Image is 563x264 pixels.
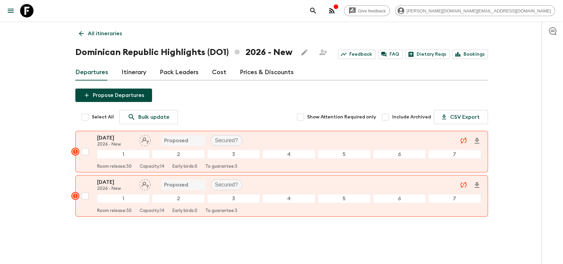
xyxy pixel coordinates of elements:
[473,137,481,145] svg: Download Onboarding
[298,46,311,59] button: Edit this itinerary
[338,50,375,59] a: Feedback
[172,164,197,169] p: Early birds: 0
[97,208,132,214] p: Room release: 30
[152,194,205,203] div: 2
[97,134,134,142] p: [DATE]
[75,175,488,217] button: [DATE]2026 - NewAssign pack leaderProposedSecured?1234567Room release:30Capacity:14Early birds:0T...
[354,8,390,13] span: Give feedback
[119,110,178,124] a: Bulk update
[392,114,431,120] span: Include Archived
[316,46,330,59] span: Share this itinerary
[215,181,238,189] p: Secured?
[452,50,488,59] a: Bookings
[205,208,237,214] p: To guarantee: 3
[97,164,132,169] p: Room release: 30
[207,194,260,203] div: 3
[97,178,134,186] p: [DATE]
[263,194,315,203] div: 4
[306,4,320,17] button: search adventures
[318,150,370,159] div: 5
[212,64,226,81] a: Cost
[263,150,315,159] div: 4
[460,137,468,145] svg: Unable to sync - Check prices and secured
[4,4,17,17] button: menu
[307,114,376,120] span: Show Attention Required only
[164,181,188,189] p: Proposed
[152,150,205,159] div: 2
[160,64,199,81] a: Pack Leaders
[139,181,151,187] span: Assign pack leader
[428,150,481,159] div: 7
[211,135,242,146] div: Secured?
[215,137,238,145] p: Secured?
[211,179,242,190] div: Secured?
[403,8,555,13] span: [PERSON_NAME][DOMAIN_NAME][EMAIL_ADDRESS][DOMAIN_NAME]
[92,114,114,120] span: Select All
[138,113,169,121] p: Bulk update
[139,137,151,142] span: Assign pack leader
[122,64,146,81] a: Itinerary
[140,164,164,169] p: Capacity: 14
[164,137,188,145] p: Proposed
[373,194,426,203] div: 6
[373,150,426,159] div: 6
[88,30,122,38] p: All itineraries
[378,50,403,59] a: FAQ
[205,164,237,169] p: To guarantee: 3
[75,64,108,81] a: Departures
[75,27,126,40] a: All itineraries
[140,208,164,214] p: Capacity: 14
[97,194,150,203] div: 1
[428,194,481,203] div: 7
[434,110,488,124] button: CSV Export
[75,131,488,172] button: [DATE]2026 - NewAssign pack leaderProposedSecured?1234567Room release:30Capacity:14Early birds:0T...
[172,208,197,214] p: Early birds: 0
[460,181,468,189] svg: Unable to sync - Check prices and secured
[75,46,292,59] h1: Dominican Republic Highlights (DO1) 2026 - New
[97,150,150,159] div: 1
[240,64,294,81] a: Prices & Discounts
[405,50,449,59] a: Dietary Reqs
[344,5,390,16] a: Give feedback
[395,5,555,16] div: [PERSON_NAME][DOMAIN_NAME][EMAIL_ADDRESS][DOMAIN_NAME]
[318,194,370,203] div: 5
[97,142,134,147] p: 2026 - New
[207,150,260,159] div: 3
[473,181,481,189] svg: Download Onboarding
[75,89,152,102] button: Propose Departures
[97,186,134,192] p: 2026 - New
